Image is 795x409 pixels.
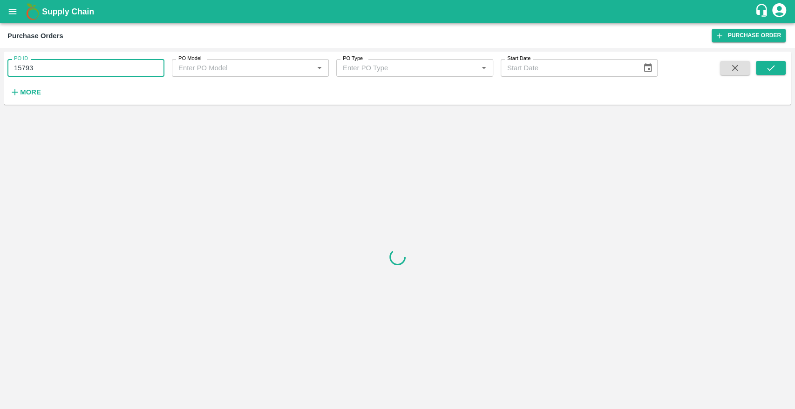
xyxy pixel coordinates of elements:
[343,55,363,62] label: PO Type
[42,7,94,16] b: Supply Chain
[501,59,635,77] input: Start Date
[2,1,23,22] button: open drawer
[7,84,43,100] button: More
[20,88,41,96] strong: More
[339,62,463,74] input: Enter PO Type
[14,55,28,62] label: PO ID
[42,5,754,18] a: Supply Chain
[639,59,657,77] button: Choose date
[178,55,202,62] label: PO Model
[7,30,63,42] div: Purchase Orders
[7,59,164,77] input: Enter PO ID
[754,3,771,20] div: customer-support
[507,55,530,62] label: Start Date
[313,62,326,74] button: Open
[771,2,788,21] div: account of current user
[478,62,490,74] button: Open
[23,2,42,21] img: logo
[712,29,786,42] a: Purchase Order
[175,62,299,74] input: Enter PO Model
